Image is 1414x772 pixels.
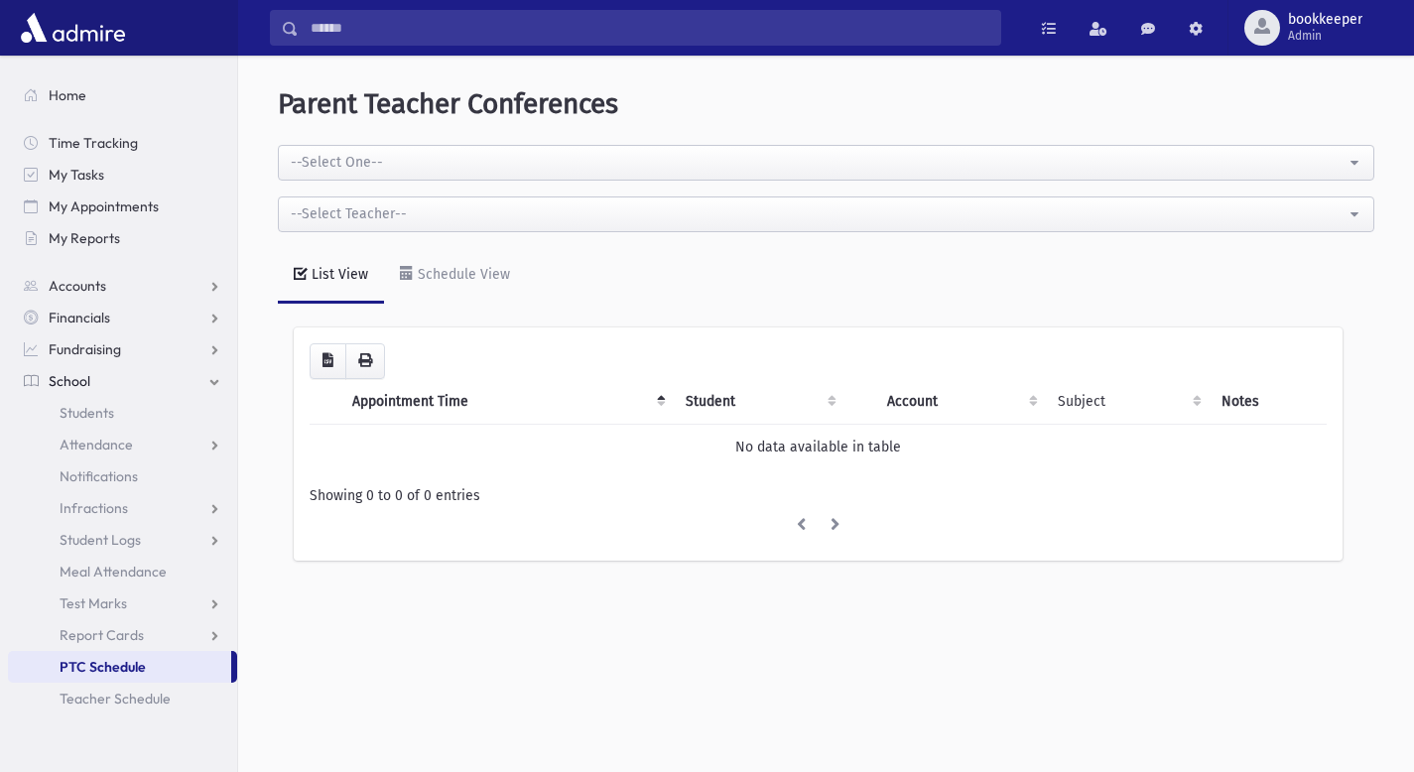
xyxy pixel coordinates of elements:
[1288,28,1362,44] span: Admin
[8,492,237,524] a: Infractions
[278,248,384,304] a: List View
[310,485,1327,506] div: Showing 0 to 0 of 0 entries
[49,277,106,295] span: Accounts
[8,365,237,397] a: School
[60,658,146,676] span: PTC Schedule
[8,524,237,556] a: Student Logs
[60,467,138,485] span: Notifications
[384,248,526,304] a: Schedule View
[49,229,120,247] span: My Reports
[345,343,385,379] button: Print
[60,404,114,422] span: Students
[49,134,138,152] span: Time Tracking
[8,222,237,254] a: My Reports
[60,531,141,549] span: Student Logs
[49,309,110,326] span: Financials
[8,397,237,429] a: Students
[8,302,237,333] a: Financials
[60,626,144,644] span: Report Cards
[60,690,171,708] span: Teacher Schedule
[291,152,1346,173] div: --Select One--
[8,651,231,683] a: PTC Schedule
[291,203,1346,224] div: --Select Teacher--
[8,333,237,365] a: Fundraising
[340,379,674,425] th: Appointment Time: activate to sort column descending
[875,379,1046,425] th: Account: activate to sort column ascending
[308,266,368,283] div: List View
[674,379,844,425] th: Student: activate to sort column ascending
[299,10,1000,46] input: Search
[60,436,133,453] span: Attendance
[278,87,618,120] span: Parent Teacher Conferences
[1046,379,1210,425] td: Subject: activate to sort column ascending
[8,429,237,460] a: Attendance
[60,499,128,517] span: Infractions
[310,343,346,379] button: CSV
[16,8,130,48] img: AdmirePro
[278,196,1374,232] button: --Select Teacher--
[8,587,237,619] a: Test Marks
[1210,379,1327,425] th: Notes
[8,159,237,191] a: My Tasks
[8,619,237,651] a: Report Cards
[49,86,86,104] span: Home
[8,127,237,159] a: Time Tracking
[8,556,237,587] a: Meal Attendance
[60,594,127,612] span: Test Marks
[8,460,237,492] a: Notifications
[1288,12,1362,28] span: bookkeeper
[8,270,237,302] a: Accounts
[8,191,237,222] a: My Appointments
[8,79,237,111] a: Home
[49,372,90,390] span: School
[49,197,159,215] span: My Appointments
[8,683,237,714] a: Teacher Schedule
[60,563,167,580] span: Meal Attendance
[310,424,1327,469] td: No data available in table
[49,340,121,358] span: Fundraising
[49,166,104,184] span: My Tasks
[414,266,510,283] div: Schedule View
[278,145,1374,181] button: --Select One--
